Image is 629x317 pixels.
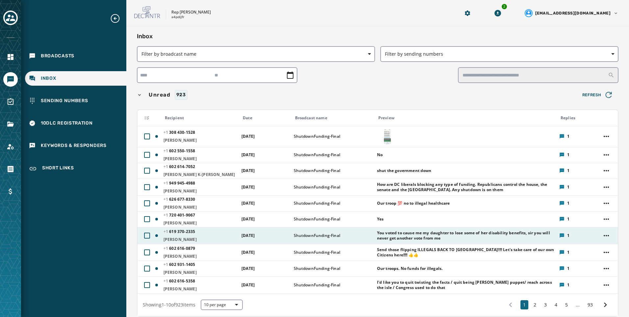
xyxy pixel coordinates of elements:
[241,133,255,139] span: [DATE]
[377,230,555,241] span: You voted to cause me my daughter to lose some of her disability benefits, sir you will never get...
[561,115,597,121] div: Replies
[567,185,569,190] span: 1
[164,278,169,284] span: +1
[377,168,555,173] span: shut the government down
[378,115,555,121] div: Preview
[164,180,195,186] span: 949 945 - 4988
[241,152,255,158] span: [DATE]
[164,196,169,202] span: +1
[377,247,555,258] span: Send those flipping ILLEGALS BACK TO [GEOGRAPHIC_DATA]!!!! Let's take care of our own Citizens he...
[384,129,391,144] img: Thumbnail
[535,11,611,16] span: [EMAIL_ADDRESS][DOMAIN_NAME]
[294,250,373,255] span: ShutdownFunding-Final
[552,300,560,309] button: 4
[143,302,195,308] span: Showing 1 - 10 of 923 items
[164,180,169,186] span: +1
[41,98,88,104] span: Sending Numbers
[164,229,169,234] span: +1
[164,148,169,154] span: +1
[164,164,195,169] span: 602 614 - 7052
[241,249,255,255] span: [DATE]
[164,212,195,218] span: 720 401 - 9067
[164,270,237,275] span: [PERSON_NAME]
[41,53,74,59] span: Broadcasts
[241,233,255,238] span: [DATE]
[3,184,18,199] a: Navigate to Billing
[294,168,373,173] span: ShutdownFunding-Final
[294,233,373,238] span: ShutdownFunding-Final
[147,91,172,99] span: Unread
[241,266,255,271] span: [DATE]
[141,51,370,57] span: Filter by broadcast name
[25,49,126,63] a: Navigate to Broadcasts
[164,130,169,135] span: +1
[164,164,169,169] span: +1
[294,266,373,271] span: ShutdownFunding-Final
[3,117,18,131] a: Navigate to Files
[164,130,195,135] span: 308 430 - 1528
[294,134,373,139] span: ShutdownFunding-Final
[567,168,569,173] span: 1
[541,300,549,309] button: 3
[241,184,255,190] span: [DATE]
[294,201,373,206] span: ShutdownFunding-Final
[110,13,126,24] button: Expand sub nav menu
[567,233,569,238] span: 1
[522,7,621,20] button: User settings
[501,3,508,10] div: 2
[567,282,569,288] span: 1
[295,115,373,121] div: Broadcast name
[164,262,195,267] span: 602 931 - 1405
[164,278,195,284] span: 602 616 - 5358
[520,300,528,309] button: 1
[567,216,569,222] span: 1
[462,7,473,19] button: Manage global settings
[42,165,74,173] span: Short Links
[241,282,255,288] span: [DATE]
[204,302,239,307] span: 10 per page
[41,142,107,149] span: Keywords & Responders
[25,94,126,108] a: Navigate to Sending Numbers
[573,302,582,308] span: ...
[243,115,289,121] div: Date
[294,152,373,158] span: ShutdownFunding-Final
[567,152,569,158] span: 1
[164,245,195,251] span: 602 616 - 0879
[3,95,18,109] a: Navigate to Surveys
[25,161,126,177] a: Navigate to Short Links
[164,286,237,292] span: [PERSON_NAME]
[377,201,555,206] span: Our troop 💯 no to illegal healthcare
[377,280,555,290] span: I'd like you to quit twisting the facts / quit being [PERSON_NAME] puppet/ reach across the isle ...
[567,250,569,255] span: 1
[164,205,237,210] span: [PERSON_NAME]
[175,90,188,100] div: 923
[241,200,255,206] span: [DATE]
[171,15,184,20] p: a4pdijfr
[241,168,255,173] span: [DATE]
[164,148,195,154] span: 602 550 - 1558
[164,254,237,259] span: [PERSON_NAME]
[385,51,614,57] span: Filter by sending numbers
[3,139,18,154] a: Navigate to Account
[377,182,555,192] span: How are DC liberals blocking any type of funding. Republicans control the house, the senate and t...
[585,300,595,309] button: 93
[25,71,126,86] a: Navigate to Inbox
[165,115,237,121] div: Recipient
[164,172,237,177] span: [PERSON_NAME] K-[PERSON_NAME]
[137,32,618,41] h2: Inbox
[567,201,569,206] span: 1
[567,266,569,271] span: 1
[25,116,126,130] a: Navigate to 10DLC Registration
[164,262,169,267] span: +1
[164,156,237,161] span: [PERSON_NAME]
[25,138,126,153] a: Navigate to Keywords & Responders
[164,188,237,194] span: [PERSON_NAME]
[294,282,373,288] span: ShutdownFunding-Final
[492,7,504,19] button: Download Menu
[164,138,237,143] span: [PERSON_NAME]
[531,300,539,309] button: 2
[3,72,18,87] a: Navigate to Messaging
[377,266,555,271] span: Our troops. No funds for illegals.
[582,90,613,100] span: Refresh
[294,216,373,222] span: ShutdownFunding-Final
